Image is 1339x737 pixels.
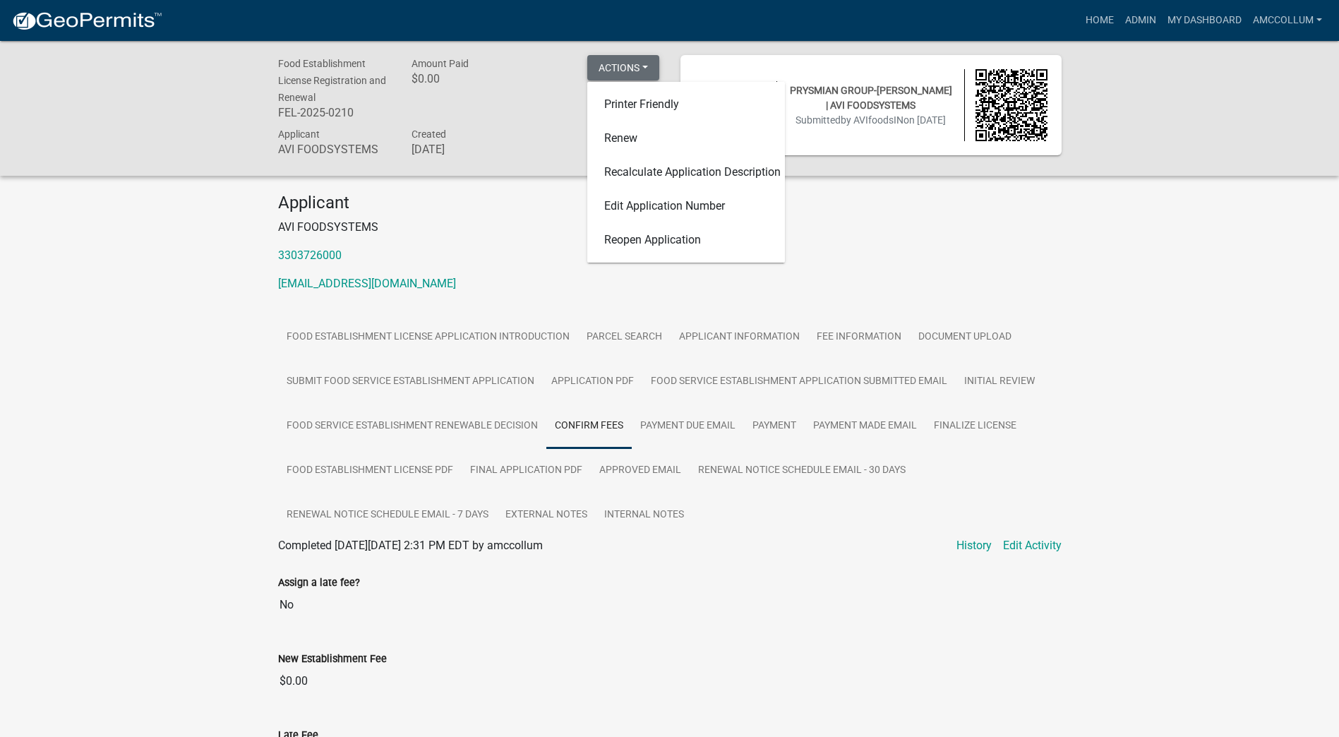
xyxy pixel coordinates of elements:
[808,315,910,360] a: Fee Information
[578,315,671,360] a: Parcel search
[744,404,805,449] a: Payment
[671,315,808,360] a: Applicant Information
[1247,7,1328,34] a: amccollum
[546,404,632,449] a: Confirm Fees
[278,315,578,360] a: Food Establishment License Application Introduction
[642,359,956,405] a: Food Service Establishment Application Submitted Email
[591,448,690,493] a: Approved Email
[956,537,992,554] a: History
[278,404,546,449] a: Food Service Establishment Renewable Decision
[412,72,524,85] h6: $0.00
[278,359,543,405] a: Submit Food Service Establishment Application
[412,143,524,156] h6: [DATE]
[790,85,952,111] span: PRYSMIAN GROUP-[PERSON_NAME] | AVI FOODSYSTEMS
[690,448,914,493] a: Renewal Notice Schedule Email - 30 Days
[925,404,1025,449] a: Finalize License
[587,189,785,223] a: Edit Application Number
[795,114,946,126] span: Submitted on [DATE]
[1119,7,1162,34] a: Admin
[587,155,785,189] a: Recalculate Application Description
[841,114,903,126] span: by AVIfoodsIN
[1162,7,1247,34] a: My Dashboard
[956,359,1043,405] a: Initial Review
[632,404,744,449] a: Payment Due Email
[543,359,642,405] a: Application PDF
[278,219,1062,236] p: AVI FOODSYSTEMS
[278,106,391,119] h6: FEL-2025-0210
[278,448,462,493] a: Food Establishment License PDF
[278,193,1062,213] h4: Applicant
[412,58,469,69] span: Amount Paid
[278,248,342,262] a: 3303726000
[1003,537,1062,554] a: Edit Activity
[1080,7,1119,34] a: Home
[587,88,785,121] a: Printer Friendly
[587,55,659,80] button: Actions
[587,82,785,263] div: Actions
[278,277,456,290] a: [EMAIL_ADDRESS][DOMAIN_NAME]
[278,578,360,588] label: Assign a late fee?
[462,448,591,493] a: Final Application PDF
[278,58,386,103] span: Food Establishment License Registration and Renewal
[412,128,446,140] span: Created
[278,539,543,552] span: Completed [DATE][DATE] 2:31 PM EDT by amccollum
[910,315,1020,360] a: Document Upload
[587,223,785,257] a: Reopen Application
[497,493,596,538] a: External Notes
[278,128,320,140] span: Applicant
[278,143,391,156] h6: AVI FOODSYSTEMS
[596,493,692,538] a: Internal Notes
[278,654,387,664] label: New Establishment Fee
[975,69,1047,141] img: QR code
[587,121,785,155] a: Renew
[278,493,497,538] a: Renewal Notice Schedule Email - 7 Days
[805,404,925,449] a: Payment made Email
